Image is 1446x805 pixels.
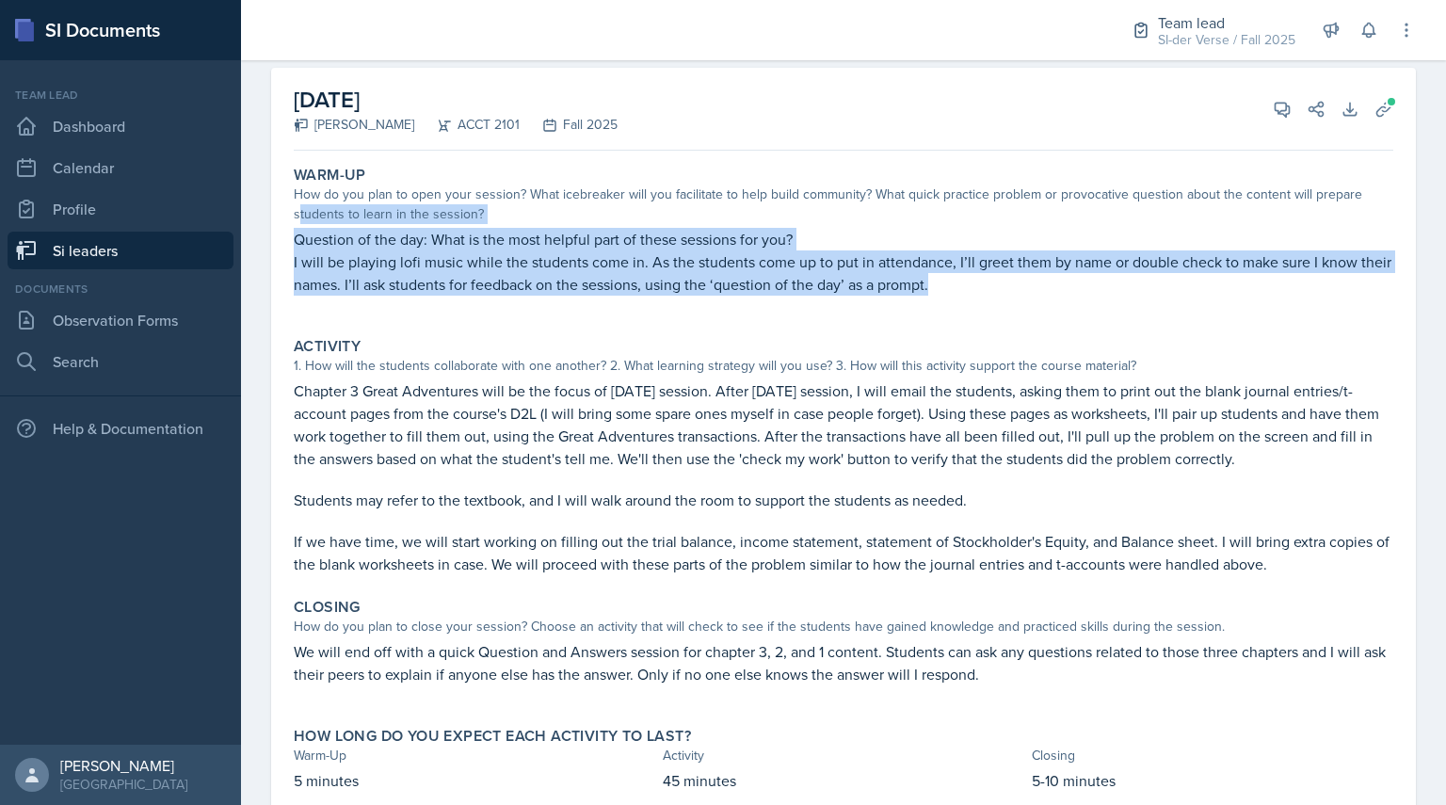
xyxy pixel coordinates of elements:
[294,769,655,792] p: 5 minutes
[1158,30,1295,50] div: SI-der Verse / Fall 2025
[8,87,233,104] div: Team lead
[8,149,233,186] a: Calendar
[294,337,361,356] label: Activity
[8,232,233,269] a: Si leaders
[294,640,1393,685] p: We will end off with a quick Question and Answers session for chapter 3, 2, and 1 content. Studen...
[294,530,1393,575] p: If we have time, we will start working on filling out the trial balance, income statement, statem...
[414,115,520,135] div: ACCT 2101
[294,166,366,185] label: Warm-Up
[8,281,233,298] div: Documents
[294,617,1393,636] div: How do you plan to close your session? Choose an activity that will check to see if the students ...
[294,83,618,117] h2: [DATE]
[294,489,1393,511] p: Students may refer to the textbook, and I will walk around the room to support the students as ne...
[520,115,618,135] div: Fall 2025
[60,775,187,794] div: [GEOGRAPHIC_DATA]
[8,107,233,145] a: Dashboard
[663,746,1024,765] div: Activity
[8,410,233,447] div: Help & Documentation
[294,228,1393,250] p: Question of the day: What is the most helpful part of these sessions for you?
[1032,769,1393,792] p: 5-10 minutes
[8,301,233,339] a: Observation Forms
[294,356,1393,376] div: 1. How will the students collaborate with one another? 2. What learning strategy will you use? 3....
[294,727,691,746] label: How long do you expect each activity to last?
[294,746,655,765] div: Warm-Up
[294,598,361,617] label: Closing
[8,190,233,228] a: Profile
[1158,11,1295,34] div: Team lead
[294,379,1393,470] p: Chapter 3 Great Adventures will be the focus of [DATE] session. After [DATE] session, I will emai...
[1032,746,1393,765] div: Closing
[294,185,1393,224] div: How do you plan to open your session? What icebreaker will you facilitate to help build community...
[60,756,187,775] div: [PERSON_NAME]
[663,769,1024,792] p: 45 minutes
[294,250,1393,296] p: I will be playing lofi music while the students come in. As the students come up to put in attend...
[294,115,414,135] div: [PERSON_NAME]
[8,343,233,380] a: Search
